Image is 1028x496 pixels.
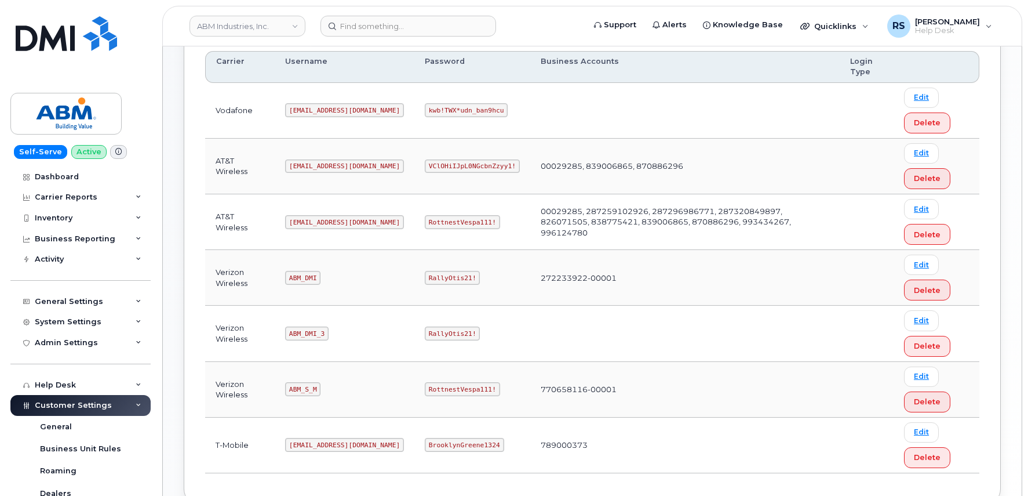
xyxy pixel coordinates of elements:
[904,447,950,468] button: Delete
[425,160,520,173] code: VClOHiIJpL0NGcbnZzyy1!
[285,382,320,396] code: ABM_S_M
[914,341,940,352] span: Delete
[695,13,791,37] a: Knowledge Base
[904,199,939,219] a: Edit
[904,422,939,443] a: Edit
[285,160,404,173] code: [EMAIL_ADDRESS][DOMAIN_NAME]
[530,362,840,418] td: 770658116-00001
[285,438,404,452] code: [EMAIL_ADDRESS][DOMAIN_NAME]
[915,26,980,35] span: Help Desk
[604,19,636,31] span: Support
[662,19,687,31] span: Alerts
[904,168,950,189] button: Delete
[275,51,414,83] th: Username
[914,229,940,240] span: Delete
[914,173,940,184] span: Delete
[586,13,644,37] a: Support
[320,16,496,37] input: Find something...
[205,306,275,361] td: Verizon Wireless
[285,103,404,117] code: [EMAIL_ADDRESS][DOMAIN_NAME]
[414,51,530,83] th: Password
[904,367,939,387] a: Edit
[205,83,275,139] td: Vodafone
[904,280,950,301] button: Delete
[425,271,480,285] code: RallyOtis21!
[189,16,305,37] a: ABM Industries, Inc.
[425,382,500,396] code: RottnestVespa111!
[879,15,1000,38] div: Randy Sayres
[425,103,508,117] code: kwb!TWX*udn_ban9hcu
[205,139,275,194] td: AT&T Wireless
[205,418,275,473] td: T-Mobile
[840,51,894,83] th: Login Type
[285,215,404,229] code: [EMAIL_ADDRESS][DOMAIN_NAME]
[904,392,950,412] button: Delete
[530,250,840,306] td: 272233922-00001
[904,336,950,357] button: Delete
[914,117,940,128] span: Delete
[530,139,840,194] td: 00029285, 839006865, 870886296
[892,19,905,33] span: RS
[914,452,940,463] span: Delete
[425,327,480,341] code: RallyOtis21!
[425,215,500,229] code: RottnestVespa111!
[814,21,856,31] span: Quicklinks
[425,438,504,452] code: BrooklynGreene1324
[205,250,275,306] td: Verizon Wireless
[904,255,939,275] a: Edit
[205,362,275,418] td: Verizon Wireless
[904,143,939,164] a: Edit
[904,224,950,245] button: Delete
[644,13,695,37] a: Alerts
[713,19,783,31] span: Knowledge Base
[285,271,320,285] code: ABM_DMI
[904,113,950,133] button: Delete
[530,194,840,250] td: 00029285, 287259102926, 287296986771, 287320849897, 826071505, 838775421, 839006865, 870886296, 9...
[205,194,275,250] td: AT&T Wireless
[904,310,939,331] a: Edit
[915,17,980,26] span: [PERSON_NAME]
[205,51,275,83] th: Carrier
[530,418,840,473] td: 789000373
[904,88,939,108] a: Edit
[530,51,840,83] th: Business Accounts
[914,396,940,407] span: Delete
[792,15,877,38] div: Quicklinks
[914,285,940,296] span: Delete
[285,327,329,341] code: ABM_DMI_3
